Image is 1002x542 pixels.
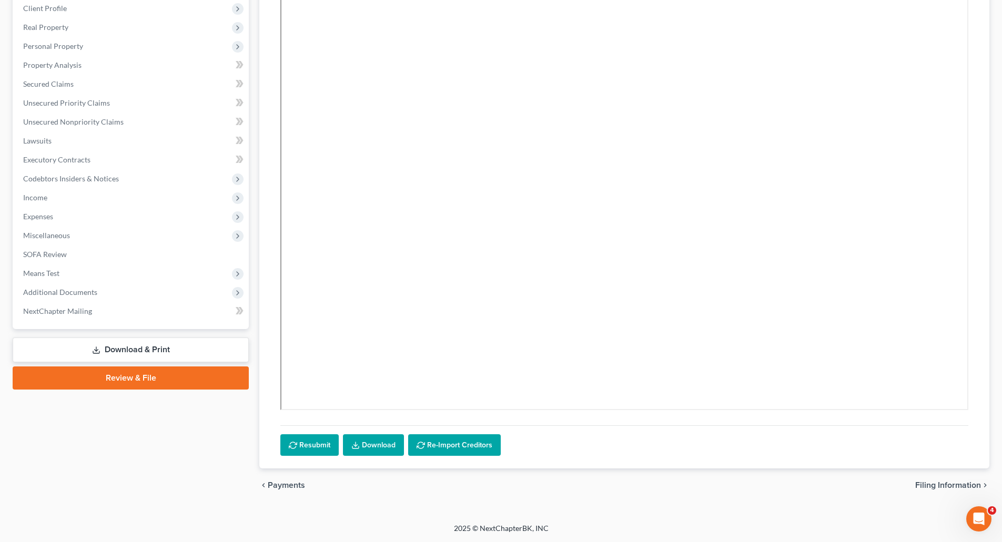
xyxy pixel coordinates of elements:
[23,288,97,296] span: Additional Documents
[15,113,249,131] a: Unsecured Nonpriority Claims
[268,481,305,489] span: Payments
[915,481,981,489] span: Filing Information
[343,434,404,456] a: Download
[23,231,70,240] span: Miscellaneous
[23,155,90,164] span: Executory Contracts
[23,23,68,32] span: Real Property
[259,481,268,489] i: chevron_left
[23,42,83,50] span: Personal Property
[915,481,989,489] button: Filing Information chevron_right
[15,245,249,264] a: SOFA Review
[15,56,249,75] a: Property Analysis
[13,338,249,362] a: Download & Print
[259,481,305,489] button: chevron_left Payments
[23,250,67,259] span: SOFA Review
[23,4,67,13] span: Client Profile
[13,366,249,390] a: Review & File
[23,79,74,88] span: Secured Claims
[23,269,59,278] span: Means Test
[23,98,110,107] span: Unsecured Priority Claims
[408,434,501,456] button: Re-Import Creditors
[981,481,989,489] i: chevron_right
[23,136,52,145] span: Lawsuits
[15,131,249,150] a: Lawsuits
[966,506,991,531] iframe: Intercom live chat
[280,434,339,456] button: Resubmit
[23,60,82,69] span: Property Analysis
[988,506,996,515] span: 4
[201,523,801,542] div: 2025 © NextChapterBK, INC
[23,306,92,315] span: NextChapter Mailing
[15,75,249,94] a: Secured Claims
[23,174,119,183] span: Codebtors Insiders & Notices
[23,212,53,221] span: Expenses
[15,150,249,169] a: Executory Contracts
[23,117,124,126] span: Unsecured Nonpriority Claims
[15,94,249,113] a: Unsecured Priority Claims
[15,302,249,321] a: NextChapter Mailing
[23,193,47,202] span: Income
